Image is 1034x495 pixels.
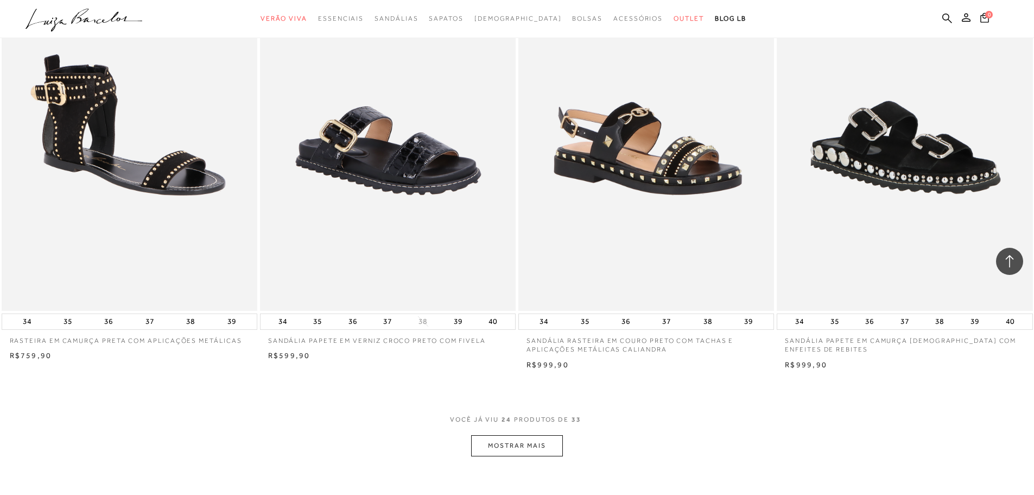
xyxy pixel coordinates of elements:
[514,415,569,424] span: PRODUTOS DE
[715,15,746,22] span: BLOG LB
[10,351,52,360] span: R$759,90
[674,15,704,22] span: Outlet
[827,314,842,329] button: 35
[275,314,290,329] button: 34
[613,15,663,22] span: Acessórios
[474,15,562,22] span: [DEMOGRAPHIC_DATA]
[318,15,364,22] span: Essenciais
[261,9,307,29] a: categoryNavScreenReaderText
[260,330,516,346] a: SANDÁLIA PAPETE EM VERNIZ CROCO PRETO COM FIVELA
[715,9,746,29] a: BLOG LB
[345,314,360,329] button: 36
[985,11,993,18] span: 0
[485,314,500,329] button: 40
[502,415,511,435] span: 24
[572,415,581,435] span: 33
[741,314,756,329] button: 39
[572,9,602,29] a: categoryNavScreenReaderText
[526,360,569,369] span: R$999,90
[142,314,157,329] button: 37
[183,314,198,329] button: 38
[2,330,257,346] a: RASTEIRA EM CAMURÇA PRETA COM APLICAÇÕES METÁLICAS
[578,314,593,329] button: 35
[777,330,1032,355] a: SANDÁLIA PAPETE EM CAMURÇA [DEMOGRAPHIC_DATA] COM ENFEITES DE REBITES
[20,314,35,329] button: 34
[674,9,704,29] a: categoryNavScreenReaderText
[932,314,947,329] button: 38
[518,330,774,355] a: SANDÁLIA RASTEIRA EM COURO PRETO COM TACHAS E APLICAÇÕES METÁLICAS CALIANDRA
[261,15,307,22] span: Verão Viva
[967,314,982,329] button: 39
[536,314,551,329] button: 34
[1003,314,1018,329] button: 40
[977,12,992,27] button: 0
[380,314,395,329] button: 37
[310,314,325,329] button: 35
[415,316,430,327] button: 38
[224,314,239,329] button: 39
[700,314,715,329] button: 38
[318,9,364,29] a: categoryNavScreenReaderText
[60,314,75,329] button: 35
[659,314,674,329] button: 37
[451,314,466,329] button: 39
[450,415,499,424] span: VOCê JÁ VIU
[474,9,562,29] a: noSubCategoriesText
[268,351,310,360] span: R$599,90
[897,314,912,329] button: 37
[375,15,418,22] span: Sandálias
[862,314,877,329] button: 36
[375,9,418,29] a: categoryNavScreenReaderText
[792,314,807,329] button: 34
[618,314,633,329] button: 36
[572,15,602,22] span: Bolsas
[429,15,463,22] span: Sapatos
[429,9,463,29] a: categoryNavScreenReaderText
[785,360,827,369] span: R$999,90
[471,435,562,456] button: MOSTRAR MAIS
[101,314,116,329] button: 36
[613,9,663,29] a: categoryNavScreenReaderText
